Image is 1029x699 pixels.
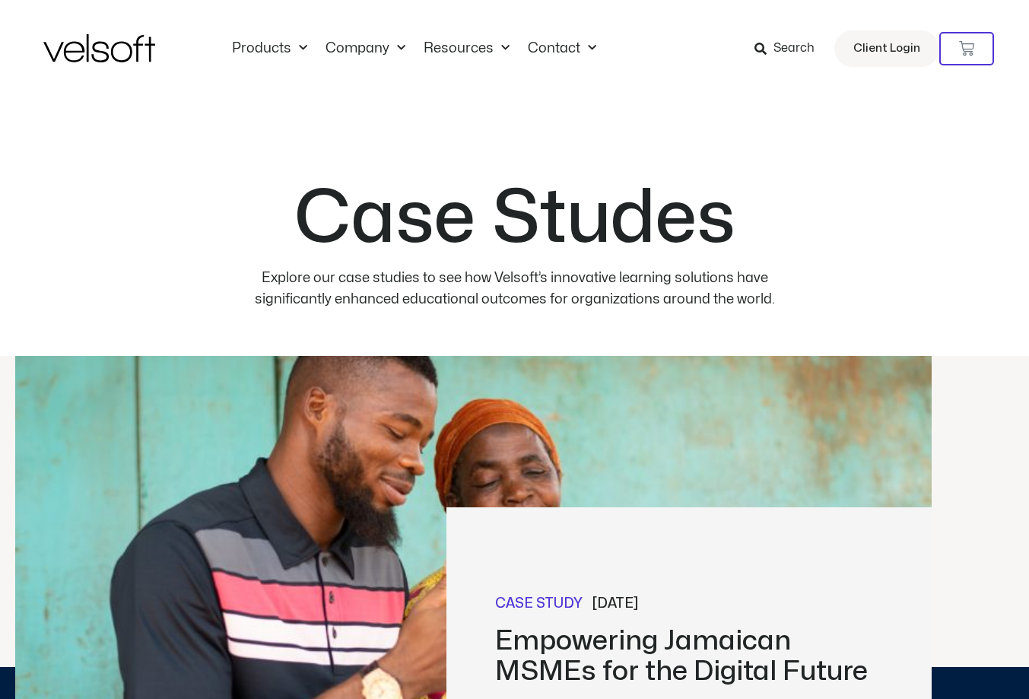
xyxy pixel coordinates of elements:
h1: Case Studes [294,183,735,256]
a: Search [754,36,825,62]
a: ProductsMenu Toggle [223,40,316,57]
span: Search [773,39,815,59]
a: CompanyMenu Toggle [316,40,414,57]
img: Velsoft Training Materials [43,34,155,62]
span: [DATE] [592,593,638,614]
nav: Menu [223,40,605,57]
a: ResourcesMenu Toggle [414,40,519,57]
a: ContactMenu Toggle [519,40,605,57]
h2: Empowering Jamaican MSMEs for the Digital Future [495,626,868,687]
a: Case Study [495,593,583,614]
span: Client Login [853,39,920,59]
a: Client Login [834,30,939,67]
p: Explore our case studies to see how Velsoft’s innovative learning solutions have significantly en... [249,268,781,310]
